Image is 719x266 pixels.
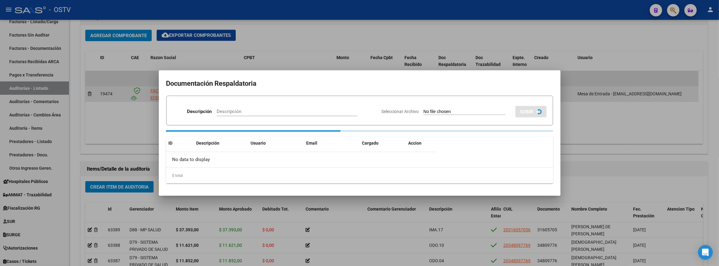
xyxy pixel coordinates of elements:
[307,141,318,146] span: Email
[406,137,437,150] datatable-header-cell: Accion
[515,106,547,117] button: SUBIR
[248,137,304,150] datatable-header-cell: Usuario
[408,141,422,146] span: Accion
[360,137,406,150] datatable-header-cell: Cargado
[520,109,534,115] span: SUBIR
[194,137,248,150] datatable-header-cell: Descripción
[166,168,553,183] div: 0 total
[169,141,173,146] span: ID
[304,137,360,150] datatable-header-cell: Email
[197,141,220,146] span: Descripción
[166,137,194,150] datatable-header-cell: ID
[166,152,437,168] div: No data to display
[382,109,419,114] span: Seleccionar Archivo
[362,141,379,146] span: Cargado
[251,141,266,146] span: Usuario
[166,78,553,89] h2: Documentación Respaldatoria
[698,245,713,260] div: Open Intercom Messenger
[187,108,212,115] p: Descripción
